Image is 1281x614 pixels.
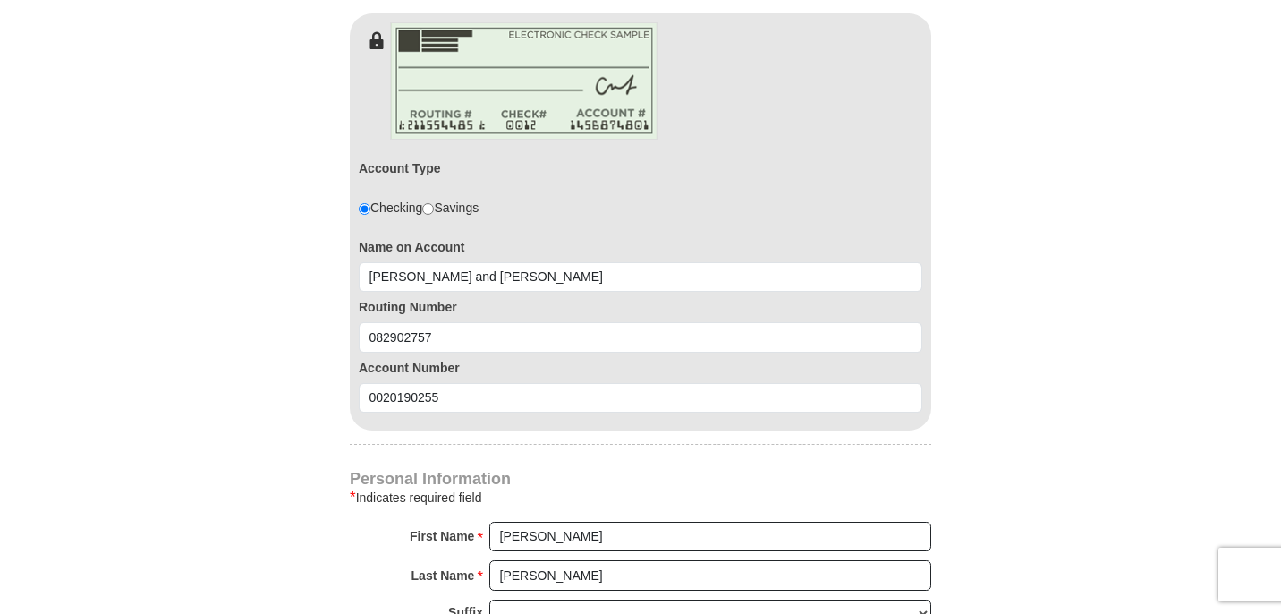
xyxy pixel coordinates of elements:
label: Routing Number [359,298,922,316]
strong: First Name [410,524,474,549]
h4: Personal Information [350,472,931,486]
div: Checking Savings [359,199,479,217]
label: Account Type [359,159,441,177]
div: Indicates required field [350,487,931,508]
strong: Last Name [411,563,475,588]
img: check-en.png [390,22,658,140]
label: Name on Account [359,238,922,256]
label: Account Number [359,359,922,377]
